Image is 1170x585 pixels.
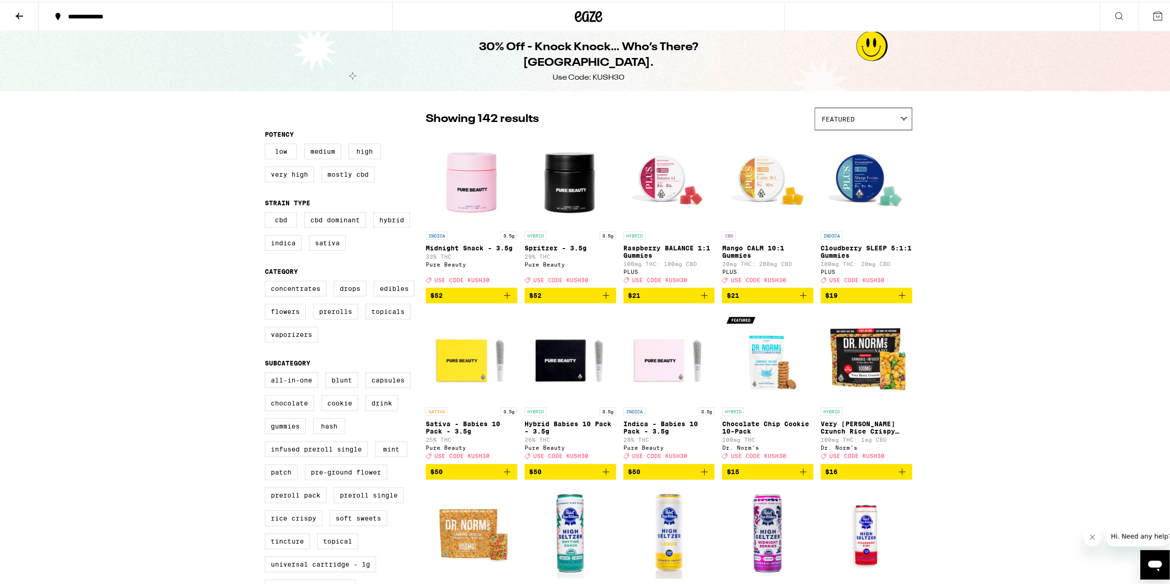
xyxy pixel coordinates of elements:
label: Drink [365,394,398,409]
a: Open page for Chocolate Chip Cookie 10-Pack from Dr. Norm's [722,309,813,462]
label: Soft Sweets [330,509,387,524]
p: HYBRID [525,405,547,414]
button: Add to bag [426,462,517,478]
p: Mango CALM 10:1 Gummies [722,243,813,257]
a: Open page for Indica - Babies 10 Pack - 3.5g from Pure Beauty [623,309,715,462]
button: Add to bag [426,286,517,301]
img: PLUS - Cloudberry SLEEP 5:1:1 Gummies [821,133,912,225]
p: HYBRID [623,230,645,238]
div: PLUS [722,267,813,273]
span: USE CODE KUSH30 [434,275,490,281]
img: Pabst Labs - Strawberry Kiwi High Seltzer [821,485,912,577]
p: Showing 142 results [426,110,539,125]
a: Open page for Very Berry Crunch Rice Crispy Treat from Dr. Norm's [821,309,912,462]
p: Midnight Snack - 3.5g [426,243,517,250]
img: Pure Beauty - Indica - Babies 10 Pack - 3.5g [623,309,715,401]
div: PLUS [623,267,715,273]
p: Spritzer - 3.5g [525,243,616,250]
label: Infused Preroll Single [265,440,368,455]
img: Pure Beauty - Sativa - Babies 10 Pack - 3.5g [426,309,517,401]
p: Sativa - Babies 10 Pack - 3.5g [426,418,517,433]
img: Pabst Labs - Daytime Guava 10:5 High Seltzer [525,485,616,577]
legend: Subcategory [265,358,310,365]
label: Universal Cartridge - 1g [265,555,376,570]
iframe: Close message [1083,526,1102,544]
button: Add to bag [722,286,813,301]
legend: Potency [265,129,294,136]
p: Raspberry BALANCE 1:1 Gummies [623,243,715,257]
p: 100mg THC: 20mg CBD [821,259,912,265]
label: Hash [313,417,345,432]
p: 3.5g [698,405,714,414]
span: $50 [628,466,640,474]
label: Pre-ground Flower [305,463,387,478]
div: Use Code: KUSH30 [553,71,624,81]
span: USE CODE KUSH30 [829,452,885,458]
button: Add to bag [525,462,616,478]
label: Rice Crispy [265,509,322,524]
img: Dr. Norm's - Fruity Crispy Rice Bar [426,485,517,577]
p: 3.5g [501,230,517,238]
span: $21 [628,290,640,297]
label: Chocolate [265,394,314,409]
label: Medium [304,142,341,157]
img: Pabst Labs - Lemon High Seltzer [623,485,715,577]
p: 28% THC [623,435,715,441]
p: HYBRID [821,405,843,414]
p: Chocolate Chip Cookie 10-Pack [722,418,813,433]
a: Open page for Midnight Snack - 3.5g from Pure Beauty [426,133,517,286]
div: Dr. Norm's [722,443,813,449]
img: Pure Beauty - Midnight Snack - 3.5g [426,133,517,225]
p: INDICA [426,230,448,238]
legend: Strain Type [265,197,310,205]
span: USE CODE KUSH30 [731,452,786,458]
label: Hybrid [373,210,410,226]
label: Flowers [265,302,306,318]
span: USE CODE KUSH30 [632,275,687,281]
a: Open page for Spritzer - 3.5g from Pure Beauty [525,133,616,286]
label: Drops [334,279,366,295]
iframe: Button to launch messaging window [1140,548,1170,578]
span: Featured [822,114,855,121]
label: Cookie [321,394,358,409]
label: Blunt [325,371,358,386]
label: CBD [265,210,297,226]
label: Prerolls [313,302,358,318]
button: Add to bag [821,286,912,301]
label: Concentrates [265,279,326,295]
label: Mostly CBD [321,165,375,180]
p: 20mg THC: 200mg CBD [722,259,813,265]
img: PLUS - Mango CALM 10:1 Gummies [722,133,813,225]
span: $50 [529,466,542,474]
span: Hi. Need any help? [6,6,66,14]
p: HYBRID [722,405,744,414]
img: Pabst Labs - Midnight Berries 10:3:2 High Seltzer [722,485,813,577]
span: $50 [430,466,443,474]
label: Preroll Single [334,486,404,501]
button: Add to bag [623,286,715,301]
label: Indica [265,233,302,249]
img: Pure Beauty - Hybrid Babies 10 Pack - 3.5g [525,309,616,401]
p: Very [PERSON_NAME] Crunch Rice Crispy Treat [821,418,912,433]
a: Open page for Raspberry BALANCE 1:1 Gummies from PLUS [623,133,715,286]
span: $52 [430,290,443,297]
label: Edibles [374,279,415,295]
label: Low [265,142,297,157]
p: 25% THC [426,435,517,441]
p: SATIVA [426,405,448,414]
span: USE CODE KUSH30 [533,452,588,458]
label: High [348,142,381,157]
span: $52 [529,290,542,297]
label: Very High [265,165,314,180]
img: Dr. Norm's - Very Berry Crunch Rice Crispy Treat [821,309,912,401]
div: Dr. Norm's [821,443,912,449]
iframe: Message from company [1105,524,1170,544]
label: Capsules [365,371,411,386]
div: PLUS [821,267,912,273]
a: Open page for Sativa - Babies 10 Pack - 3.5g from Pure Beauty [426,309,517,462]
span: USE CODE KUSH30 [731,275,786,281]
label: Patch [265,463,297,478]
p: 100mg THC [722,435,813,441]
legend: Category [265,266,298,273]
span: $15 [726,466,739,474]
